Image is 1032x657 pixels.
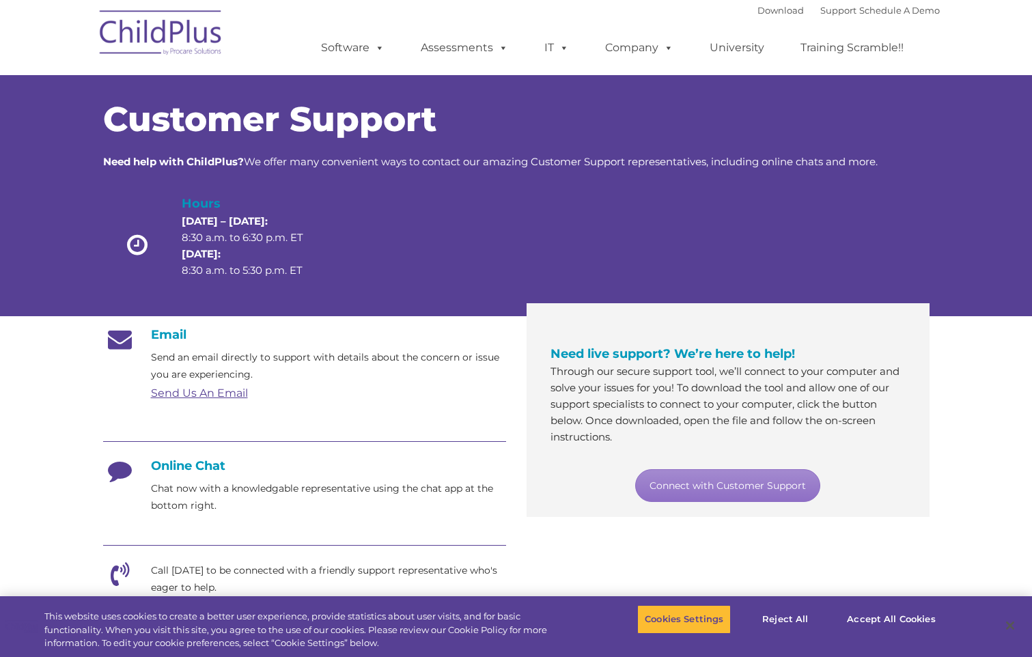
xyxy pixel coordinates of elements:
[103,98,436,140] span: Customer Support
[103,458,506,473] h4: Online Chat
[696,34,778,61] a: University
[151,349,506,383] p: Send an email directly to support with details about the concern or issue you are experiencing.
[103,155,244,168] strong: Need help with ChildPlus?
[44,610,568,650] div: This website uses cookies to create a better user experience, provide statistics about user visit...
[182,247,221,260] strong: [DATE]:
[182,194,326,213] h4: Hours
[182,214,268,227] strong: [DATE] – [DATE]:
[787,34,917,61] a: Training Scramble!!
[742,605,828,634] button: Reject All
[635,469,820,502] a: Connect with Customer Support
[151,562,506,596] p: Call [DATE] to be connected with a friendly support representative who's eager to help.
[307,34,398,61] a: Software
[103,155,878,168] span: We offer many convenient ways to contact our amazing Customer Support representatives, including ...
[550,363,906,445] p: Through our secure support tool, we’ll connect to your computer and solve your issues for you! To...
[591,34,687,61] a: Company
[757,5,804,16] a: Download
[407,34,522,61] a: Assessments
[103,327,506,342] h4: Email
[531,34,583,61] a: IT
[820,5,856,16] a: Support
[550,346,795,361] span: Need live support? We’re here to help!
[859,5,940,16] a: Schedule A Demo
[151,480,506,514] p: Chat now with a knowledgable representative using the chat app at the bottom right.
[182,213,326,279] p: 8:30 a.m. to 6:30 p.m. ET 8:30 a.m. to 5:30 p.m. ET
[151,387,248,400] a: Send Us An Email
[995,611,1025,641] button: Close
[637,605,731,634] button: Cookies Settings
[93,1,229,69] img: ChildPlus by Procare Solutions
[839,605,943,634] button: Accept All Cookies
[757,5,940,16] font: |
